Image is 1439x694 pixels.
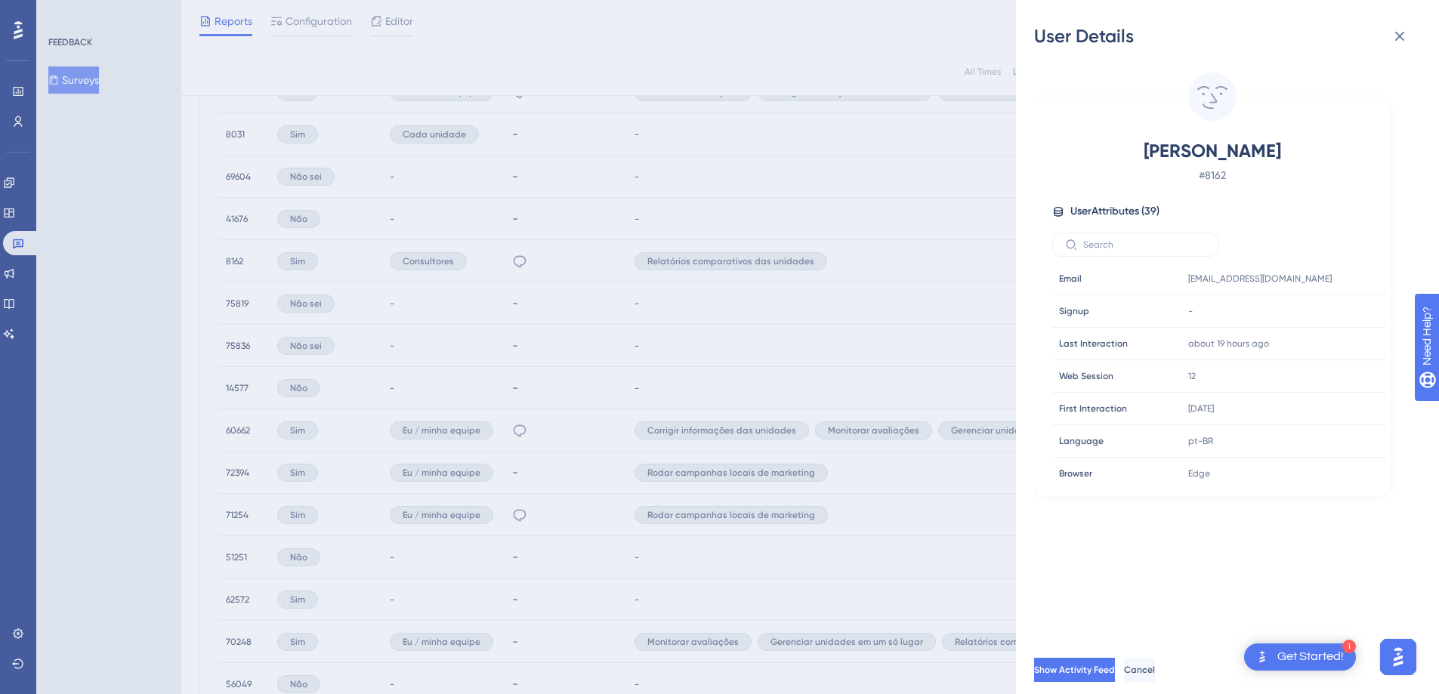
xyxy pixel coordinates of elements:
button: Cancel [1124,658,1155,682]
span: - [1188,305,1193,317]
time: [DATE] [1188,403,1214,414]
time: about 19 hours ago [1188,338,1269,349]
span: Show Activity Feed [1034,664,1115,676]
span: # 8162 [1079,166,1345,184]
div: Open Get Started! checklist, remaining modules: 1 [1244,643,1356,671]
button: Show Activity Feed [1034,658,1115,682]
span: First Interaction [1059,403,1127,415]
iframe: UserGuiding AI Assistant Launcher [1376,634,1421,680]
span: Last Interaction [1059,338,1128,350]
input: Search [1083,239,1206,250]
span: Cancel [1124,664,1155,676]
span: Need Help? [36,4,94,22]
img: launcher-image-alternative-text [1253,648,1271,666]
span: 12 [1188,370,1196,382]
span: Web Session [1059,370,1113,382]
span: User Attributes ( 39 ) [1070,202,1160,221]
span: Edge [1188,467,1210,480]
div: Get Started! [1277,649,1344,665]
div: User Details [1034,24,1421,48]
span: pt-BR [1188,435,1213,447]
span: Browser [1059,467,1092,480]
div: 1 [1342,640,1356,653]
span: [PERSON_NAME] [1079,139,1345,163]
span: Language [1059,435,1104,447]
span: Email [1059,273,1082,285]
span: Signup [1059,305,1089,317]
span: [EMAIL_ADDRESS][DOMAIN_NAME] [1188,273,1332,285]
